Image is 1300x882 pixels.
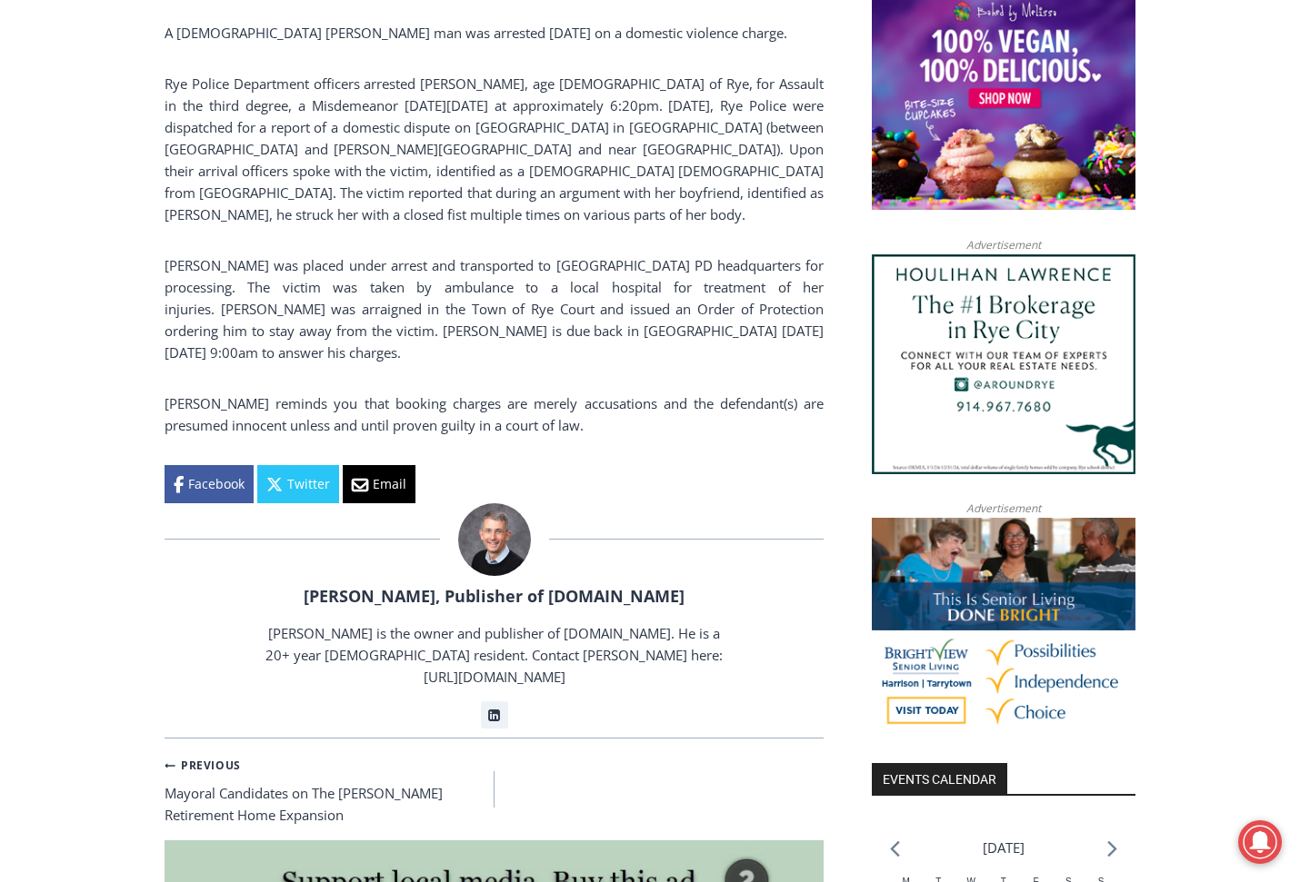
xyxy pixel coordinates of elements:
a: Facebook [165,465,254,503]
div: Apply Now <> summer and RHS senior internships available [459,1,859,176]
a: Previous month [890,840,900,857]
h2: Events Calendar [872,763,1007,794]
img: Brightview Senior Living [872,518,1135,738]
span: Advertisement [948,500,1059,517]
p: [PERSON_NAME] reminds you that booking charges are merely accusations and the defendant(s) are pr... [165,392,824,436]
small: Previous [165,757,241,774]
a: Next month [1107,840,1117,857]
img: Houlihan Lawrence The #1 Brokerage in Rye City [872,254,1135,474]
p: A [DEMOGRAPHIC_DATA] [PERSON_NAME] man was arrested [DATE] on a domestic violence charge. [165,22,824,44]
li: [DATE] [983,836,1025,860]
a: PreviousMayoral Candidates on The [PERSON_NAME] Retirement Home Expansion [165,753,495,826]
p: Rye Police Department officers arrested [PERSON_NAME], age [DEMOGRAPHIC_DATA] of Rye, for Assault... [165,73,824,225]
p: [PERSON_NAME] was placed under arrest and transported to [GEOGRAPHIC_DATA] PD headquarters for pr... [165,254,824,363]
span: Intern @ [DOMAIN_NAME] [475,181,843,222]
a: [PERSON_NAME], Publisher of [DOMAIN_NAME] [304,585,685,607]
a: Twitter [257,465,339,503]
p: [PERSON_NAME] is the owner and publisher of [DOMAIN_NAME]. He is a 20+ year [DEMOGRAPHIC_DATA] re... [264,622,725,688]
a: Intern @ [DOMAIN_NAME] [437,176,881,226]
nav: Posts [165,753,824,826]
a: Email [343,465,415,503]
span: Advertisement [948,236,1059,253]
